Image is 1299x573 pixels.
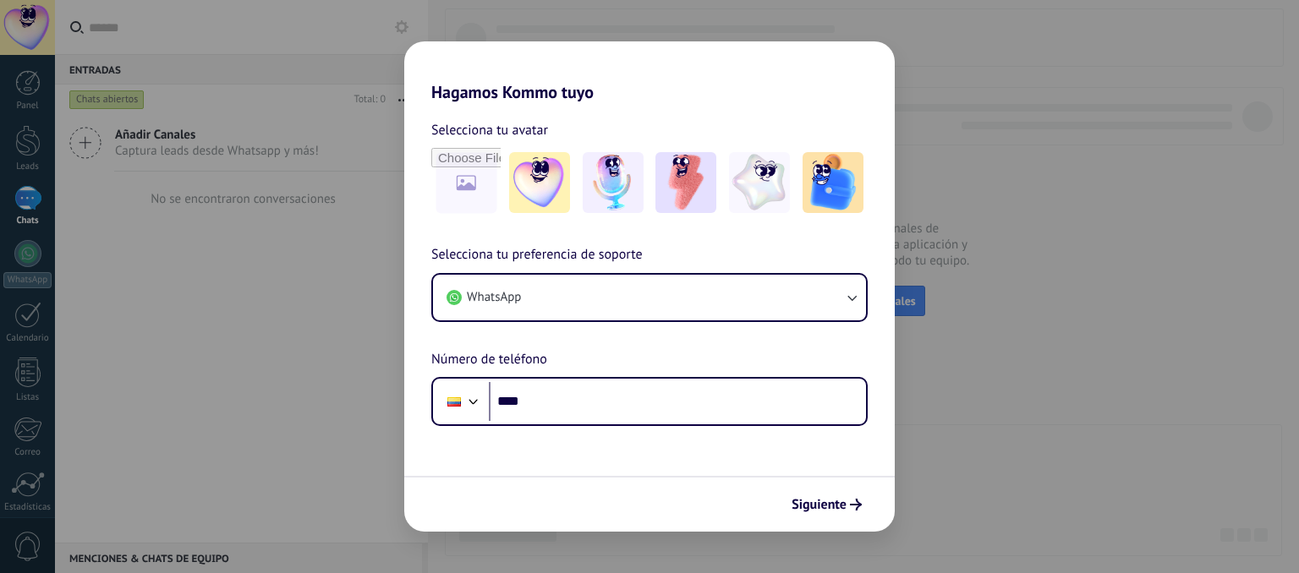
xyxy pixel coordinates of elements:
[431,349,547,371] span: Número de teléfono
[509,152,570,213] img: -1.jpeg
[431,119,548,141] span: Selecciona tu avatar
[784,490,869,519] button: Siguiente
[729,152,790,213] img: -4.jpeg
[467,289,521,306] span: WhatsApp
[655,152,716,213] img: -3.jpeg
[404,41,895,102] h2: Hagamos Kommo tuyo
[431,244,643,266] span: Selecciona tu preferencia de soporte
[433,275,866,320] button: WhatsApp
[438,384,470,419] div: Ecuador: + 593
[583,152,644,213] img: -2.jpeg
[803,152,863,213] img: -5.jpeg
[792,499,847,510] span: Siguiente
